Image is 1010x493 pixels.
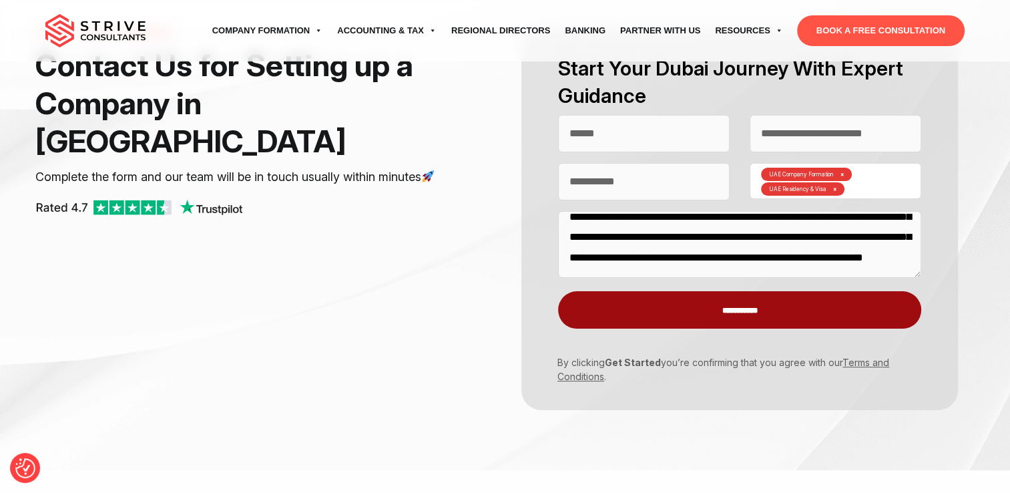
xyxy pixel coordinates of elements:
[548,355,911,383] p: By clicking you’re confirming that you agree with our .
[613,12,708,49] a: Partner with Us
[330,12,444,49] a: Accounting & Tax
[557,12,613,49] a: Banking
[605,357,661,368] strong: Get Started
[35,46,439,160] h1: Contact Us for Setting up a Company in [GEOGRAPHIC_DATA]
[797,15,965,46] a: BOOK A FREE CONSULTATION
[840,172,844,177] button: Remove UAE Company Formation
[557,357,889,382] a: Terms and Conditions
[769,172,834,177] span: UAE Company Formation
[205,12,330,49] a: Company Formation
[15,458,35,478] button: Consent Preferences
[769,186,826,192] span: UAE Residency & Visa
[444,12,557,49] a: Regional Directors
[558,55,921,110] h2: Start Your Dubai Journey With Expert Guidance
[422,170,434,182] img: 🚀
[833,186,836,192] button: Remove UAE Residency & Visa
[35,167,439,187] p: Complete the form and our team will be in touch usually within minutes
[45,14,146,47] img: main-logo.svg
[15,458,35,478] img: Revisit consent button
[505,28,975,410] form: Contact form
[708,12,790,49] a: Resources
